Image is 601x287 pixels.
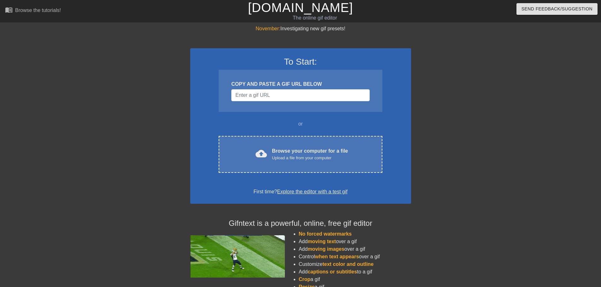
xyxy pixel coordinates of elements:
span: when text appears [315,254,359,259]
span: November: [256,26,280,31]
a: Explore the editor with a test gif [277,189,347,194]
div: Browse your computer for a file [272,147,348,161]
img: football_small.gif [190,235,285,278]
span: cloud_upload [256,148,267,159]
span: moving images [308,246,344,252]
button: Send Feedback/Suggestion [516,3,598,15]
li: Add over a gif [299,245,411,253]
div: Browse the tutorials! [15,8,61,13]
span: captions or subtitles [308,269,357,274]
div: COPY AND PASTE A GIF URL BELOW [231,80,369,88]
a: [DOMAIN_NAME] [248,1,353,15]
input: Username [231,89,369,101]
span: Send Feedback/Suggestion [521,5,592,13]
h3: To Start: [198,56,403,67]
div: Upload a file from your computer [272,155,348,161]
div: The online gif editor [203,14,426,22]
li: Control over a gif [299,253,411,261]
div: Investigating new gif presets! [190,25,411,32]
div: First time? [198,188,403,196]
h4: Gifntext is a powerful, online, free gif editor [190,219,411,228]
span: moving text [308,239,336,244]
span: Crop [299,277,310,282]
a: Browse the tutorials! [5,6,61,16]
div: or [207,120,395,128]
li: Add over a gif [299,238,411,245]
span: text color and outline [322,261,374,267]
li: Add to a gif [299,268,411,276]
li: Customize [299,261,411,268]
li: a gif [299,276,411,283]
span: menu_book [5,6,13,14]
span: No forced watermarks [299,231,352,237]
